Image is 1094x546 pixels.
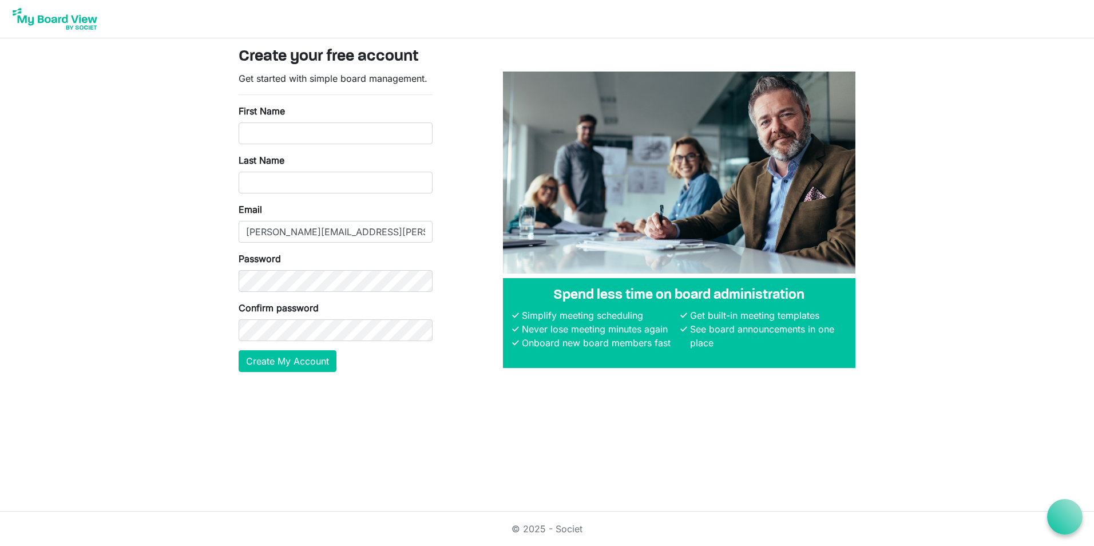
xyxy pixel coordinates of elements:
[687,308,846,322] li: Get built-in meeting templates
[519,322,678,336] li: Never lose meeting minutes again
[503,72,855,274] img: A photograph of board members sitting at a table
[512,287,846,304] h4: Spend less time on board administration
[239,104,285,118] label: First Name
[239,153,284,167] label: Last Name
[9,5,101,33] img: My Board View Logo
[239,203,262,216] label: Email
[519,336,678,350] li: Onboard new board members fast
[239,350,336,372] button: Create My Account
[239,48,855,67] h3: Create your free account
[512,523,582,535] a: © 2025 - Societ
[239,301,319,315] label: Confirm password
[687,322,846,350] li: See board announcements in one place
[519,308,678,322] li: Simplify meeting scheduling
[239,252,281,266] label: Password
[239,73,427,84] span: Get started with simple board management.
